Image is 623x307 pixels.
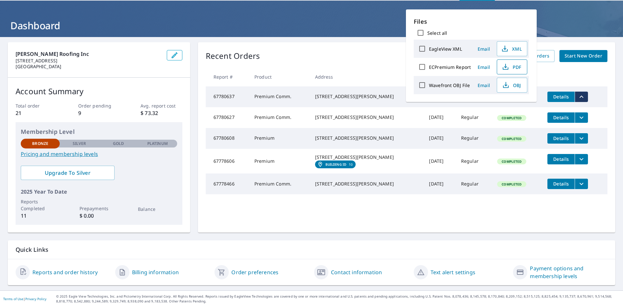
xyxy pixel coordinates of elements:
[456,173,492,194] td: Regular
[547,154,575,164] button: detailsBtn-67778606
[530,264,607,280] a: Payment options and membership levels
[575,112,588,123] button: filesDropdownBtn-67780627
[140,102,182,109] p: Avg. report cost
[206,128,249,149] td: 67780608
[79,212,118,220] p: $ 0.00
[424,149,456,173] td: [DATE]
[73,141,86,147] p: Silver
[138,206,177,212] p: Balance
[575,179,588,189] button: filesDropdownBtn-67778466
[132,268,179,276] a: Billing information
[249,67,310,86] th: Product
[32,268,98,276] a: Reports and order history
[551,181,571,187] span: Details
[473,80,494,90] button: Email
[3,297,46,301] p: |
[206,173,249,194] td: 67778466
[315,181,419,187] div: [STREET_ADDRESS][PERSON_NAME]
[456,128,492,149] td: Regular
[249,128,310,149] td: Premium
[315,154,419,160] div: [STREET_ADDRESS][PERSON_NAME]
[456,107,492,128] td: Regular
[429,46,462,52] label: EagleView XML
[424,128,456,149] td: [DATE]
[497,78,527,93] button: OBJ
[331,268,382,276] a: Contact information
[424,173,456,194] td: [DATE]
[427,30,447,36] label: Select all
[498,159,525,164] span: Completed
[424,107,456,128] td: [DATE]
[473,62,494,72] button: Email
[16,85,182,97] p: Account Summary
[113,141,124,147] p: Gold
[8,19,615,32] h1: Dashboard
[476,82,492,88] span: Email
[206,50,260,62] p: Recent Orders
[431,268,475,276] a: Text alert settings
[249,173,310,194] td: Premium Comm.
[429,82,470,88] label: Wavefront OBJ File
[21,198,60,212] p: Reports Completed
[565,52,602,60] span: Start New Order
[414,17,529,26] p: Files
[498,136,525,141] span: Completed
[476,64,492,70] span: Email
[32,141,48,147] p: Bronze
[473,44,494,54] button: Email
[249,86,310,107] td: Premium Comm.
[547,133,575,144] button: detailsBtn-67780608
[249,107,310,128] td: Premium Comm.
[21,166,115,180] a: Upgrade To Silver
[315,160,356,168] a: Building ID10
[231,268,278,276] a: Order preferences
[16,64,162,70] p: [GEOGRAPHIC_DATA]
[501,63,522,71] span: PDF
[501,81,522,89] span: OBJ
[547,112,575,123] button: detailsBtn-67780627
[501,45,522,53] span: XML
[147,141,168,147] p: Platinum
[25,297,46,301] a: Privacy Policy
[575,92,588,102] button: filesDropdownBtn-67780637
[140,109,182,117] p: $ 73.32
[547,179,575,189] button: detailsBtn-67778466
[3,297,23,301] a: Terms of Use
[16,50,162,58] p: [PERSON_NAME] Roofing Inc
[456,149,492,173] td: Regular
[16,58,162,64] p: [STREET_ADDRESS]
[575,133,588,144] button: filesDropdownBtn-67780608
[21,188,177,196] p: 2025 Year To Date
[21,127,177,136] p: Membership Level
[206,67,249,86] th: Report #
[476,46,492,52] span: Email
[551,114,571,121] span: Details
[21,212,60,220] p: 11
[21,150,177,158] a: Pricing and membership levels
[206,107,249,128] td: 67780627
[56,294,620,304] p: © 2025 Eagle View Technologies, Inc. and Pictometry International Corp. All Rights Reserved. Repo...
[325,162,347,166] em: Building ID
[315,114,419,121] div: [STREET_ADDRESS][PERSON_NAME]
[429,64,471,70] label: ECPremium Report
[16,102,57,109] p: Total order
[551,94,571,100] span: Details
[16,246,607,254] p: Quick Links
[575,154,588,164] button: filesDropdownBtn-67778606
[498,182,525,186] span: Completed
[206,149,249,173] td: 67778606
[26,169,109,176] span: Upgrade To Silver
[547,92,575,102] button: detailsBtn-67780637
[551,135,571,141] span: Details
[315,93,419,100] div: [STREET_ADDRESS][PERSON_NAME]
[497,41,527,56] button: XML
[16,109,57,117] p: 21
[310,67,424,86] th: Address
[79,205,118,212] p: Prepayments
[315,135,419,141] div: [STREET_ADDRESS][PERSON_NAME]
[498,116,525,120] span: Completed
[559,50,607,62] a: Start New Order
[497,59,527,74] button: PDF
[551,156,571,162] span: Details
[206,86,249,107] td: 67780637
